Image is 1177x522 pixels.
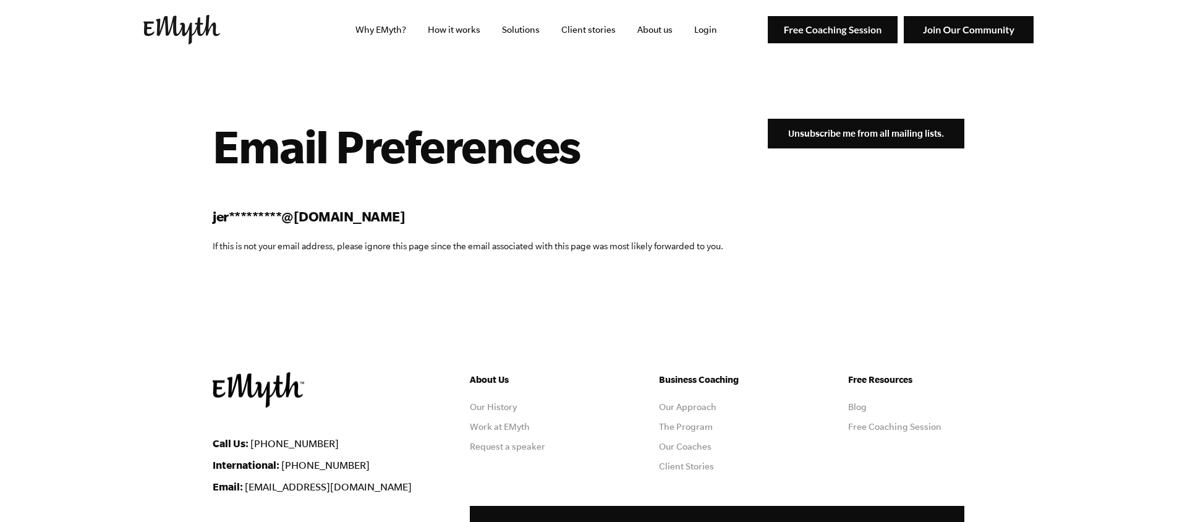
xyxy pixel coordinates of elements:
[768,119,964,148] input: Unsubscribe me from all mailing lists.
[904,16,1034,44] img: Join Our Community
[213,459,279,471] strong: International:
[470,442,545,451] a: Request a speaker
[250,438,339,449] a: [PHONE_NUMBER]
[213,239,723,254] p: If this is not your email address, please ignore this page since the email associated with this p...
[245,481,412,492] a: [EMAIL_ADDRESS][DOMAIN_NAME]
[659,402,716,412] a: Our Approach
[281,460,370,471] a: [PHONE_NUMBER]
[213,437,249,449] strong: Call Us:
[848,372,964,387] h5: Free Resources
[659,461,714,471] a: Client Stories
[768,16,898,44] img: Free Coaching Session
[659,372,775,387] h5: Business Coaching
[470,372,586,387] h5: About Us
[848,402,867,412] a: Blog
[213,481,243,492] strong: Email:
[470,402,517,412] a: Our History
[143,15,220,45] img: EMyth
[213,372,304,408] img: EMyth
[470,422,530,432] a: Work at EMyth
[659,422,713,432] a: The Program
[848,422,941,432] a: Free Coaching Session
[659,442,712,451] a: Our Coaches
[213,119,723,173] h1: Email Preferences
